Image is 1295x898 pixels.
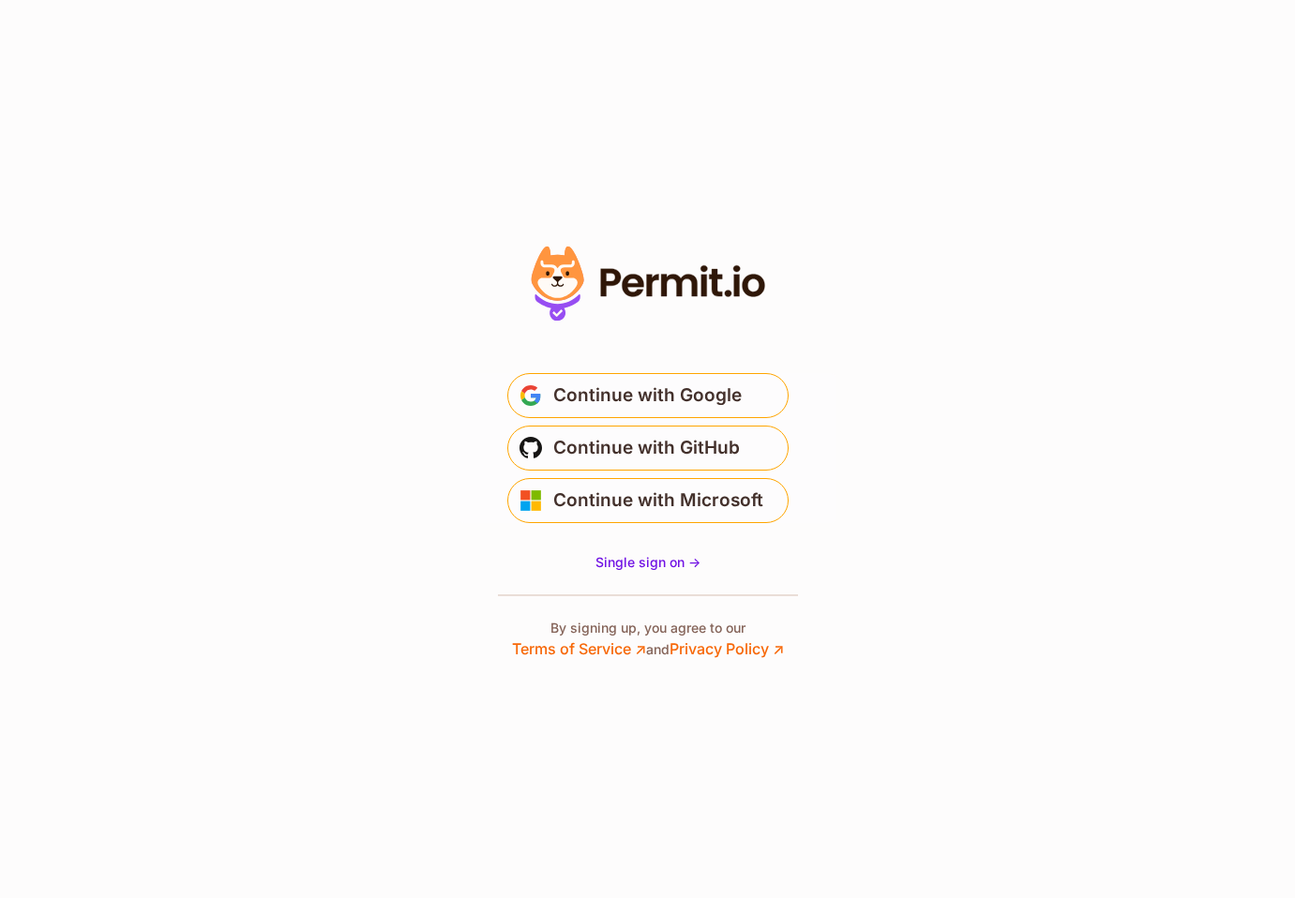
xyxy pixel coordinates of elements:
span: Continue with Google [553,381,742,411]
a: Single sign on -> [595,553,700,572]
button: Continue with Google [507,373,789,418]
p: By signing up, you agree to our and [512,619,784,660]
a: Terms of Service ↗ [512,639,646,658]
a: Privacy Policy ↗ [670,639,784,658]
button: Continue with GitHub [507,426,789,471]
span: Continue with GitHub [553,433,740,463]
span: Continue with Microsoft [553,486,763,516]
button: Continue with Microsoft [507,478,789,523]
span: Single sign on -> [595,554,700,570]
